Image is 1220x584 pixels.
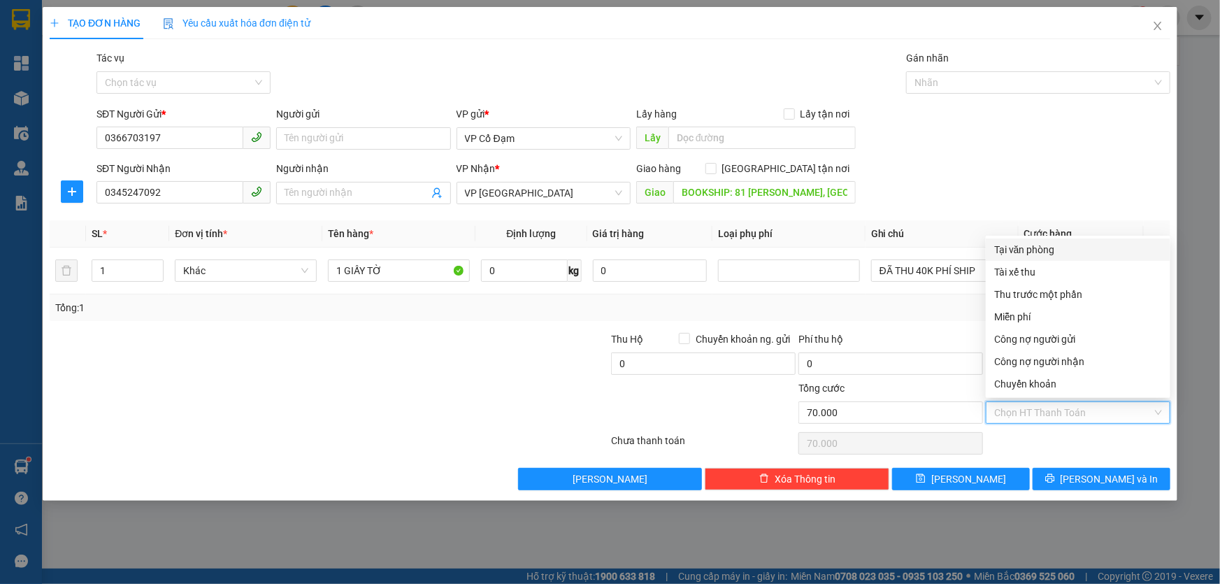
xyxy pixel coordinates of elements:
input: 0 [593,259,707,282]
span: [PERSON_NAME] và In [1061,471,1158,487]
label: Tác vụ [96,52,124,64]
div: Công nợ người gửi [994,332,1162,347]
span: Giao hàng [636,163,681,174]
div: SĐT Người Nhận [96,161,271,176]
span: delete [759,473,769,485]
button: Close [1138,7,1177,46]
span: [PERSON_NAME] [931,471,1006,487]
th: Loại phụ phí [712,220,866,248]
div: Thu trước một phần [994,287,1162,302]
span: printer [1045,473,1055,485]
span: Lấy [636,127,668,149]
span: Đơn vị tính [175,228,227,239]
div: Miễn phí [994,309,1162,325]
span: Yêu cầu xuất hóa đơn điện tử [163,17,310,29]
span: [GEOGRAPHIC_DATA] tận nơi [717,161,856,176]
div: Công nợ người nhận [994,354,1162,369]
span: Khác [183,260,308,281]
span: close [1152,20,1163,31]
span: Lấy hàng [636,108,677,120]
span: Cước hàng [1024,228,1072,239]
button: plus [61,180,83,203]
span: phone [251,186,262,197]
div: Tài xế thu [994,264,1162,280]
th: Ghi chú [866,220,1019,248]
button: deleteXóa Thông tin [705,468,889,490]
span: SL [92,228,103,239]
span: Xóa Thông tin [775,471,835,487]
div: Tại văn phòng [994,242,1162,257]
span: Giá trị hàng [593,228,645,239]
span: Lấy tận nơi [795,106,856,122]
span: Giao [636,181,673,204]
span: kg [568,259,582,282]
span: phone [251,131,262,143]
span: Chuyển khoản ng. gửi [690,332,796,347]
span: VP Nhận [457,163,496,174]
span: VP Cổ Đạm [465,128,622,149]
span: user-add [431,187,443,199]
div: Phí thu hộ [798,332,983,352]
span: [PERSON_NAME] [573,471,647,487]
span: TẠO ĐƠN HÀNG [50,17,141,29]
span: Định lượng [506,228,556,239]
div: Tổng: 1 [55,300,471,315]
button: save[PERSON_NAME] [892,468,1030,490]
button: delete [55,259,78,282]
span: save [916,473,926,485]
div: Cước gửi hàng sẽ được ghi vào công nợ của người gửi [986,328,1170,350]
input: Dọc đường [673,181,856,204]
div: Chuyển khoản [994,376,1162,392]
input: VD: Bàn, Ghế [328,259,470,282]
input: Dọc đường [668,127,856,149]
input: Ghi Chú [871,259,1013,282]
div: VP gửi [457,106,631,122]
img: icon [163,18,174,29]
div: Người gửi [276,106,450,122]
span: Thu Hộ [611,334,643,345]
span: Tổng cước [798,383,845,394]
div: Chưa thanh toán [610,433,798,457]
button: [PERSON_NAME] [518,468,703,490]
span: plus [62,186,82,197]
span: VP Mỹ Đình [465,183,622,204]
button: printer[PERSON_NAME] và In [1033,468,1170,490]
div: Người nhận [276,161,450,176]
label: Gán nhãn [906,52,949,64]
div: SĐT Người Gửi [96,106,271,122]
span: Tên hàng [328,228,373,239]
span: plus [50,18,59,28]
div: Cước gửi hàng sẽ được ghi vào công nợ của người nhận [986,350,1170,373]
